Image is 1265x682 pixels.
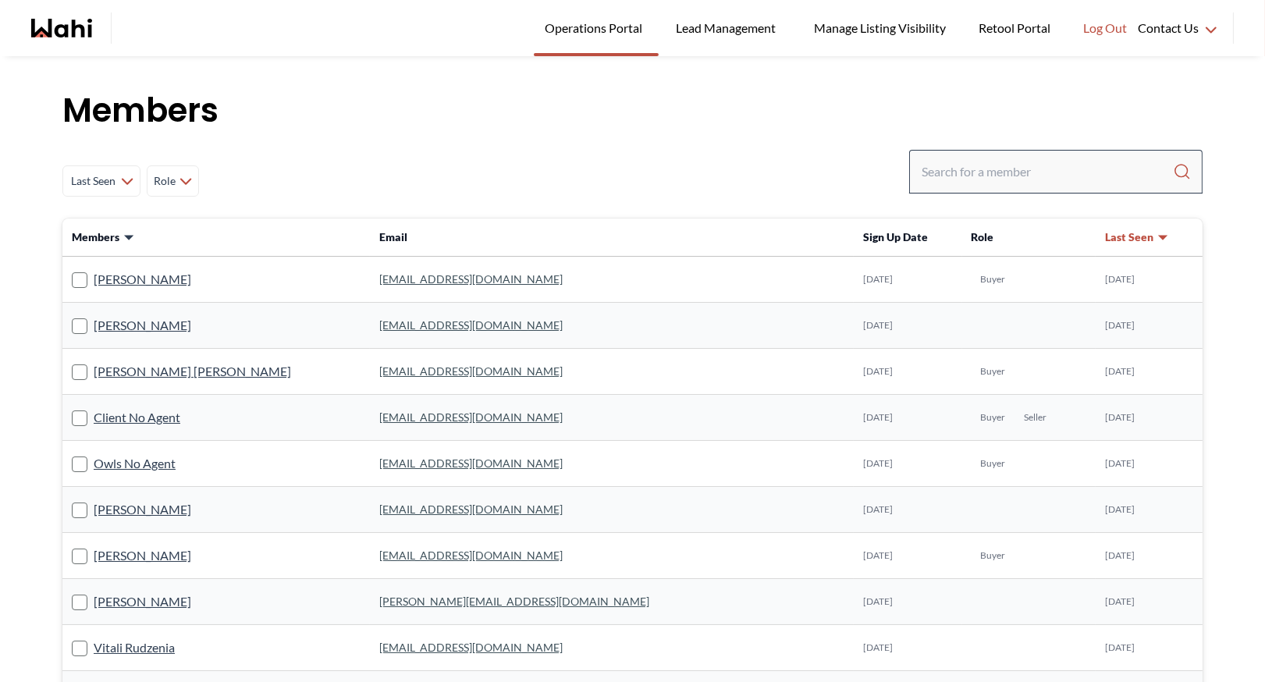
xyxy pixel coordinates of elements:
td: [DATE] [1096,441,1203,487]
a: [PERSON_NAME] [PERSON_NAME] [94,361,291,382]
td: [DATE] [854,625,961,671]
span: Buyer [981,457,1006,470]
a: [PERSON_NAME] [94,269,191,289]
span: Manage Listing Visibility [809,18,951,38]
a: [PERSON_NAME] [94,315,191,336]
span: Buyer [981,273,1006,286]
a: Vitali Rudzenia [94,638,175,658]
a: [EMAIL_ADDRESS][DOMAIN_NAME] [379,456,563,470]
span: Buyer [981,365,1006,378]
td: [DATE] [854,395,961,441]
span: Last Seen [69,167,118,195]
a: [EMAIL_ADDRESS][DOMAIN_NAME] [379,410,563,424]
td: [DATE] [1096,533,1203,579]
span: Lead Management [676,18,781,38]
h1: Members [62,87,1203,134]
a: [EMAIL_ADDRESS][DOMAIN_NAME] [379,318,563,332]
a: [EMAIL_ADDRESS][DOMAIN_NAME] [379,641,563,654]
td: [DATE] [854,579,961,625]
span: Last Seen [1105,229,1153,245]
td: [DATE] [854,487,961,533]
a: [EMAIL_ADDRESS][DOMAIN_NAME] [379,549,563,562]
td: [DATE] [854,349,961,395]
span: Operations Portal [545,18,648,38]
a: [PERSON_NAME] [94,499,191,520]
span: Sign Up Date [863,230,928,243]
span: Retool Portal [979,18,1055,38]
td: [DATE] [1096,257,1203,303]
button: Members [72,229,135,245]
td: [DATE] [854,257,961,303]
span: Seller [1025,411,1047,424]
span: Members [72,229,119,245]
span: Log Out [1083,18,1127,38]
span: Buyer [981,549,1006,562]
a: [EMAIL_ADDRESS][DOMAIN_NAME] [379,272,563,286]
input: Search input [922,158,1173,186]
span: Role [154,167,176,195]
a: [PERSON_NAME][EMAIL_ADDRESS][DOMAIN_NAME] [379,595,649,608]
td: [DATE] [854,533,961,579]
a: [EMAIL_ADDRESS][DOMAIN_NAME] [379,503,563,516]
td: [DATE] [1096,487,1203,533]
a: Client No Agent [94,407,180,428]
span: Buyer [981,411,1006,424]
span: Email [379,230,407,243]
a: [EMAIL_ADDRESS][DOMAIN_NAME] [379,364,563,378]
a: [PERSON_NAME] [94,545,191,566]
td: [DATE] [854,303,961,349]
a: Wahi homepage [31,19,92,37]
td: [DATE] [1096,349,1203,395]
span: Role [972,230,994,243]
button: Last Seen [1105,229,1169,245]
a: Owls No Agent [94,453,176,474]
td: [DATE] [854,441,961,487]
td: [DATE] [1096,303,1203,349]
td: [DATE] [1096,579,1203,625]
a: [PERSON_NAME] [94,591,191,612]
td: [DATE] [1096,625,1203,671]
td: [DATE] [1096,395,1203,441]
